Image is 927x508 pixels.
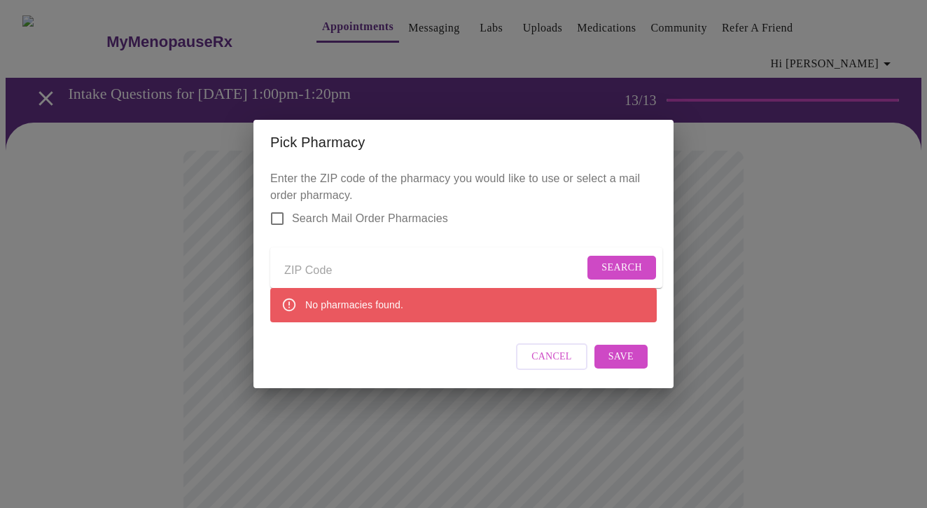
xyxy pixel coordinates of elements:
[608,348,634,366] span: Save
[531,348,572,366] span: Cancel
[270,170,657,322] p: Enter the ZIP code of the pharmacy you would like to use or select a mail order pharmacy.
[270,131,657,153] h2: Pick Pharmacy
[594,345,648,369] button: Save
[601,259,642,277] span: Search
[587,256,656,280] button: Search
[516,343,587,371] button: Cancel
[305,292,403,317] div: No pharmacies found.
[292,210,448,227] span: Search Mail Order Pharmacies
[284,259,584,282] input: Send a message to your care team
